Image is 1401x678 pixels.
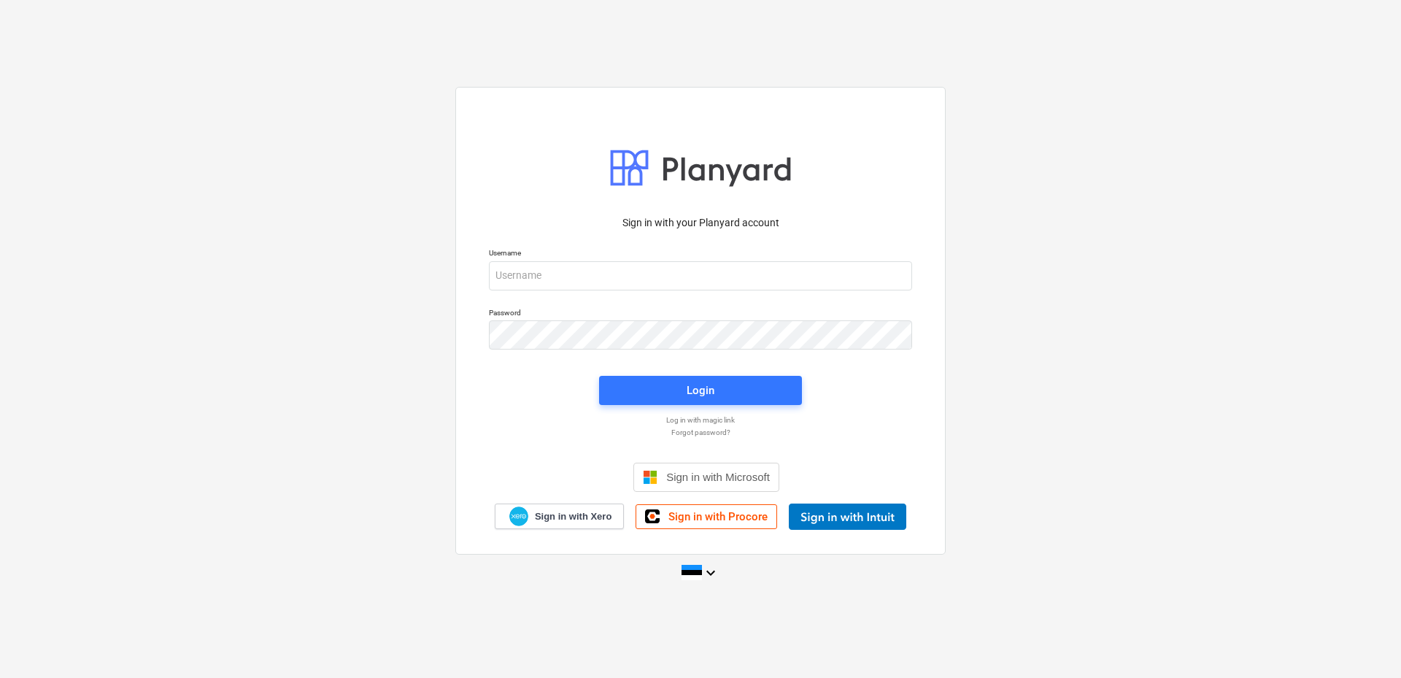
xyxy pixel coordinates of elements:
[599,376,802,405] button: Login
[687,381,714,400] div: Login
[482,428,919,437] a: Forgot password?
[489,248,912,261] p: Username
[643,470,657,485] img: Microsoft logo
[636,504,777,529] a: Sign in with Procore
[535,510,611,523] span: Sign in with Xero
[489,308,912,320] p: Password
[509,506,528,526] img: Xero logo
[482,415,919,425] a: Log in with magic link
[702,564,719,582] i: keyboard_arrow_down
[495,504,625,529] a: Sign in with Xero
[668,510,768,523] span: Sign in with Procore
[666,471,770,483] span: Sign in with Microsoft
[489,215,912,231] p: Sign in with your Planyard account
[489,261,912,290] input: Username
